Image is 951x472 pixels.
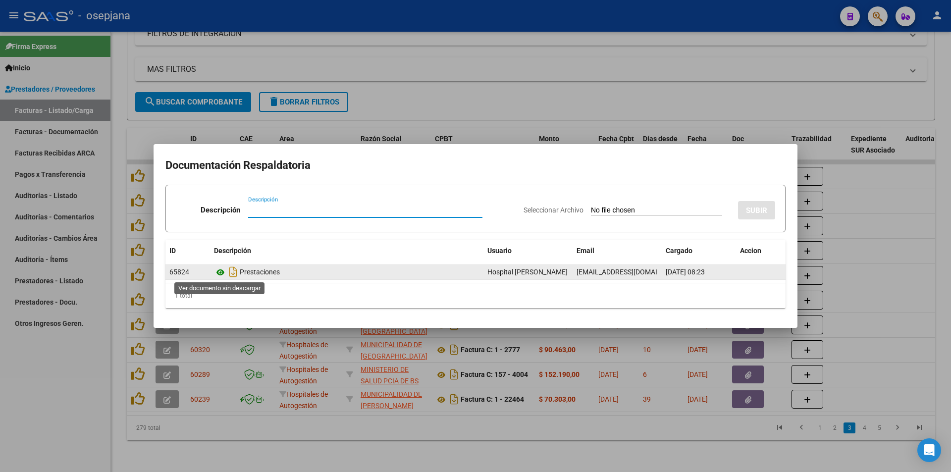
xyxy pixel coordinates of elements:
[736,240,786,262] datatable-header-cell: Accion
[201,205,240,216] p: Descripción
[483,240,573,262] datatable-header-cell: Usuario
[165,283,786,308] div: 1 total
[169,247,176,255] span: ID
[917,438,941,462] div: Open Intercom Messenger
[169,268,189,276] span: 65824
[738,201,775,219] button: SUBIR
[577,268,687,276] span: [EMAIL_ADDRESS][DOMAIN_NAME]
[165,156,786,175] h2: Documentación Respaldatoria
[165,240,210,262] datatable-header-cell: ID
[524,206,583,214] span: Seleccionar Archivo
[487,268,767,276] span: Hospital [PERSON_NAME] de la localidad de [DATE][GEOGRAPHIC_DATA][PERSON_NAME] .
[666,268,705,276] span: [DATE] 08:23
[662,240,736,262] datatable-header-cell: Cargado
[210,240,483,262] datatable-header-cell: Descripción
[214,247,251,255] span: Descripción
[666,247,692,255] span: Cargado
[746,206,767,215] span: SUBIR
[487,247,512,255] span: Usuario
[573,240,662,262] datatable-header-cell: Email
[214,264,479,280] div: Prestaciones
[577,247,594,255] span: Email
[227,264,240,280] i: Descargar documento
[740,247,761,255] span: Accion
